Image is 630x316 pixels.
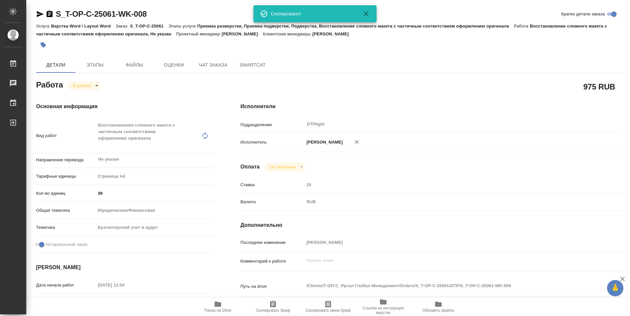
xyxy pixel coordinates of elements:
[36,78,63,90] h2: Работа
[263,31,312,36] p: Клиентские менеджеры
[68,81,101,90] div: В работе
[95,188,214,198] input: ✎ Введи что-нибудь
[268,164,297,170] button: Не оплачена
[95,222,214,233] div: Бухгалтерский учет и аудит
[360,306,407,315] span: Ссылка на инструкции верстки
[241,182,304,188] p: Ставка
[36,224,95,231] p: Тематика
[241,258,304,265] p: Комментарий к работе
[95,280,153,290] input: Пустое поле
[46,10,53,18] button: Скопировать ссылку
[95,171,214,182] div: Страница А4
[301,298,356,316] button: Скопировать мини-бриф
[271,10,353,17] div: Скопировано!
[265,163,305,171] div: В работе
[241,163,260,171] h4: Оплата
[36,207,95,214] p: Общая тематика
[305,308,350,313] span: Скопировать мини-бриф
[610,281,621,295] span: 🙏
[46,241,87,248] span: Нотариальный заказ
[241,139,304,146] p: Исполнитель
[241,103,623,110] h4: Исполнители
[237,61,268,69] span: SmartCat
[349,135,364,149] button: Удалить исполнителя
[204,308,231,313] span: Папка на Drive
[607,280,623,296] button: 🙏
[130,24,168,29] p: S_T-OP-C-25061
[241,122,304,128] p: Подразделение
[116,24,130,29] p: Заказ:
[36,38,51,52] button: Добавить тэг
[245,298,301,316] button: Скопировать бриф
[358,10,374,18] button: Закрыть
[168,24,197,29] p: Этапы услуги
[198,61,229,69] span: Чат заказа
[356,298,411,316] button: Ссылка на инструкции верстки
[304,180,591,189] input: Пустое поле
[241,239,304,246] p: Последнее изменение
[36,264,214,271] h4: [PERSON_NAME]
[304,196,591,207] div: RUB
[51,24,115,29] p: Верстка Word / Layout Word
[190,298,245,316] button: Папка на Drive
[423,308,454,313] span: Обновить файлы
[79,61,111,69] span: Этапы
[312,31,354,36] p: [PERSON_NAME]
[40,61,72,69] span: Детали
[56,10,147,18] a: S_T-OP-C-25061-WK-008
[241,199,304,205] p: Валюта
[36,10,44,18] button: Скопировать ссылку для ЯМессенджера
[304,139,343,146] p: [PERSON_NAME]
[197,24,514,29] p: Приемка разверстки, Приемка подверстки, Подверстка, Восстановление сложного макета с частичным со...
[158,61,190,69] span: Оценки
[241,283,304,290] p: Путь на drive
[561,11,605,17] span: Кратко детали заказа
[36,24,51,29] p: Услуга
[514,24,530,29] p: Работа
[36,132,95,139] p: Вид работ
[36,190,95,197] p: Кол-во единиц
[36,173,95,180] p: Тарифные единицы
[36,282,95,288] p: Дата начала работ
[304,238,591,247] input: Пустое поле
[36,157,95,163] p: Направление перевода
[119,61,150,69] span: Файлы
[411,298,466,316] button: Обновить файлы
[304,280,591,291] textarea: /Clients/Т-ОП-С_Русал Глобал Менеджмент/Orders/S_T-OP-C-25061/DTP/S_T-OP-C-25061-WK-008
[256,308,290,313] span: Скопировать бриф
[221,31,263,36] p: [PERSON_NAME]
[95,205,214,216] div: Юридическая/Финансовая
[71,83,93,89] button: В работе
[176,31,221,36] p: Проектный менеджер
[583,81,615,92] h2: 975 RUB
[241,221,623,229] h4: Дополнительно
[36,103,214,110] h4: Основная информация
